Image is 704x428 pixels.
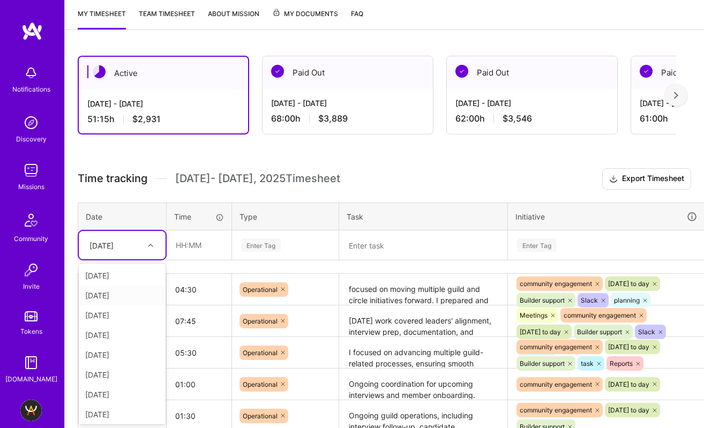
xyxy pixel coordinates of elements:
img: Community [18,207,44,233]
th: Task [339,202,508,230]
input: HH:MM [167,231,231,259]
div: [DATE] [79,266,166,286]
img: teamwork [20,160,42,181]
span: Operational [243,317,278,325]
div: [DOMAIN_NAME] [5,373,57,385]
div: [DATE] [79,365,166,385]
i: icon Download [609,174,618,185]
div: Community [14,233,48,244]
div: Paid Out [263,56,433,89]
span: Time tracking [78,172,147,185]
span: Meetings [520,311,548,319]
th: Date [78,202,167,230]
div: [DATE] [79,345,166,365]
img: guide book [20,352,42,373]
textarea: [DATE] work covered leaders' alignment, interview prep, documentation, and automation setup. I st... [340,306,506,336]
span: task [581,359,594,367]
div: [DATE] [79,305,166,325]
img: Paid Out [455,65,468,78]
input: HH:MM [167,307,231,335]
span: community engagement [520,406,592,414]
div: 62:00 h [455,113,609,124]
span: Slack [581,296,598,304]
div: 51:15 h [87,114,239,125]
button: Export Timesheet [602,168,691,190]
span: Operational [243,349,278,357]
div: Tokens [20,326,42,337]
span: Builder support [577,328,622,336]
div: Active [79,57,248,89]
div: Time [174,211,224,222]
img: bell [20,62,42,84]
div: 68:00 h [271,113,424,124]
span: community engagement [564,311,636,319]
div: [DATE] - [DATE] [87,98,239,109]
div: [DATE] [79,286,166,305]
span: [DATE] - [DATE] , 2025 Timesheet [175,172,340,185]
span: $2,931 [132,114,161,125]
input: HH:MM [167,275,231,304]
div: [DATE] [79,325,166,345]
a: FAQ [351,8,363,29]
span: $3,889 [318,113,348,124]
a: A.Team - Grow A.Team's Community & Demand [18,400,44,421]
img: Paid Out [640,65,653,78]
img: Paid Out [271,65,284,78]
span: planning [614,296,640,304]
span: [DATE] to day [608,380,649,388]
img: Invite [20,259,42,281]
div: Discovery [16,133,47,145]
span: community engagement [520,380,592,388]
textarea: I focused on advancing multiple guild-related processes, ensuring smooth coordination between int... [340,338,506,367]
span: Reports [610,359,633,367]
img: discovery [20,112,42,133]
a: Team timesheet [139,8,195,29]
div: [DATE] [79,404,166,424]
span: community engagement [520,343,592,351]
div: Initiative [515,211,698,223]
div: [DATE] - [DATE] [271,97,424,109]
span: Operational [243,380,278,388]
span: Operational [243,286,278,294]
span: Builder support [520,296,565,304]
img: A.Team - Grow A.Team's Community & Demand [20,400,42,421]
textarea: focused on moving multiple guild and circle initiatives forward. I prepared and refined detailed ... [340,275,506,304]
img: logo [21,21,43,41]
span: Builder support [520,359,565,367]
input: HH:MM [167,339,231,367]
span: Operational [243,412,278,420]
a: My timesheet [78,8,126,29]
div: Notifications [12,84,50,95]
a: My Documents [272,8,338,29]
span: community engagement [520,280,592,288]
div: Invite [23,281,40,292]
input: HH:MM [167,370,231,399]
span: [DATE] to day [520,328,561,336]
span: Slack [638,328,655,336]
th: Type [232,202,339,230]
span: [DATE] to day [608,280,649,288]
div: Enter Tag [241,237,281,253]
span: [DATE] to day [608,406,649,414]
span: $3,546 [503,113,532,124]
span: [DATE] to day [608,343,649,351]
div: [DATE] [79,385,166,404]
div: Missions [18,181,44,192]
textarea: Ongoing coordination for upcoming interviews and member onboarding. [340,370,506,399]
i: icon Chevron [148,243,153,248]
div: [DATE] - [DATE] [455,97,609,109]
div: Enter Tag [517,237,557,253]
a: About Mission [208,8,259,29]
img: right [674,92,678,99]
div: [DATE] [89,239,114,251]
span: My Documents [272,8,338,20]
div: Paid Out [447,56,617,89]
img: tokens [25,311,38,321]
img: Active [93,65,106,78]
